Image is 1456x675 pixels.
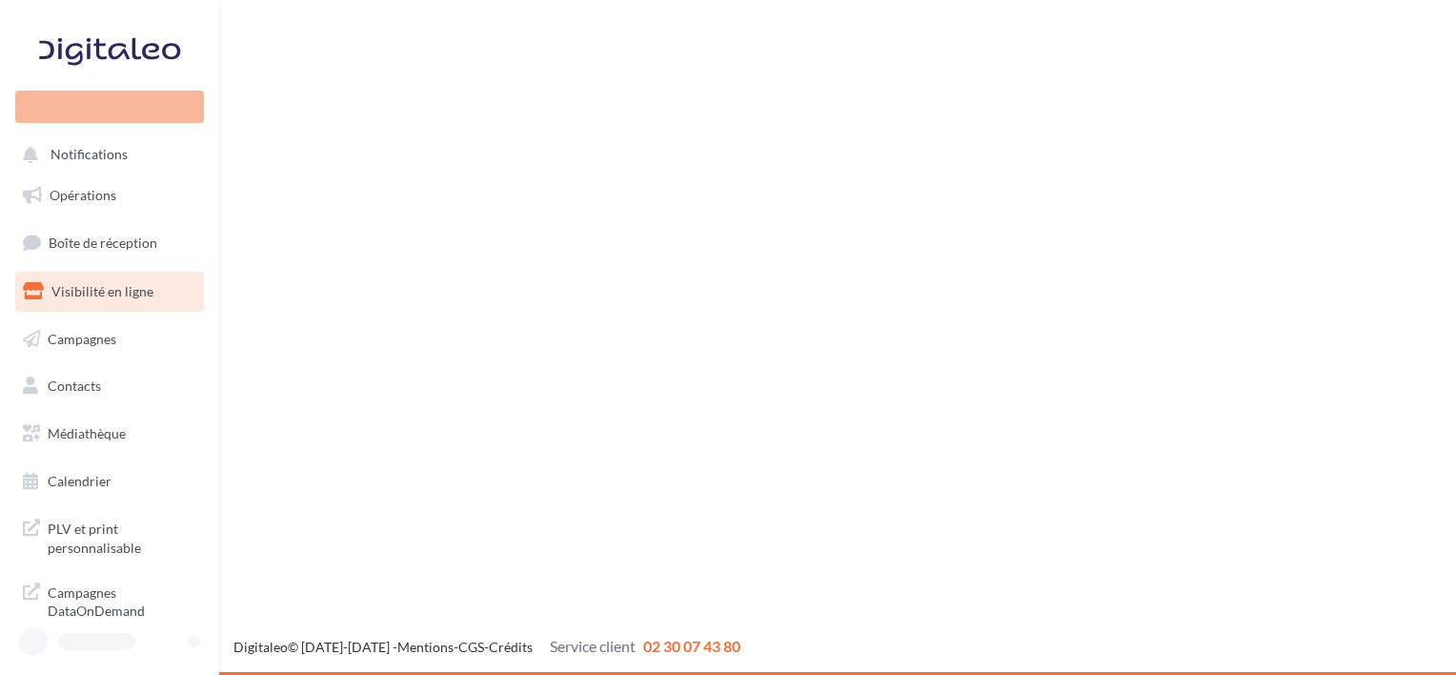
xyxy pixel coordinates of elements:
div: Nouvelle campagne [15,91,204,123]
a: PLV et print personnalisable [11,508,208,564]
a: Médiathèque [11,414,208,454]
a: Calendrier [11,461,208,501]
span: Campagnes [48,330,116,346]
span: Boîte de réception [49,235,157,251]
a: Visibilité en ligne [11,272,208,312]
span: Campagnes DataOnDemand [48,580,196,621]
span: © [DATE]-[DATE] - - - [233,639,740,655]
span: Service client [550,637,636,655]
span: PLV et print personnalisable [48,516,196,557]
a: Boîte de réception [11,222,208,263]
a: Digitaleo [233,639,288,655]
span: Contacts [48,378,101,394]
span: Notifications [51,147,128,163]
a: Mentions [397,639,454,655]
span: 02 30 07 43 80 [643,637,740,655]
span: Opérations [50,187,116,203]
a: Contacts [11,366,208,406]
a: Campagnes [11,319,208,359]
span: Médiathèque [48,425,126,441]
a: CGS [458,639,484,655]
span: Calendrier [48,473,111,489]
a: Crédits [489,639,533,655]
a: Campagnes DataOnDemand [11,572,208,628]
span: Visibilité en ligne [51,283,153,299]
a: Opérations [11,175,208,215]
